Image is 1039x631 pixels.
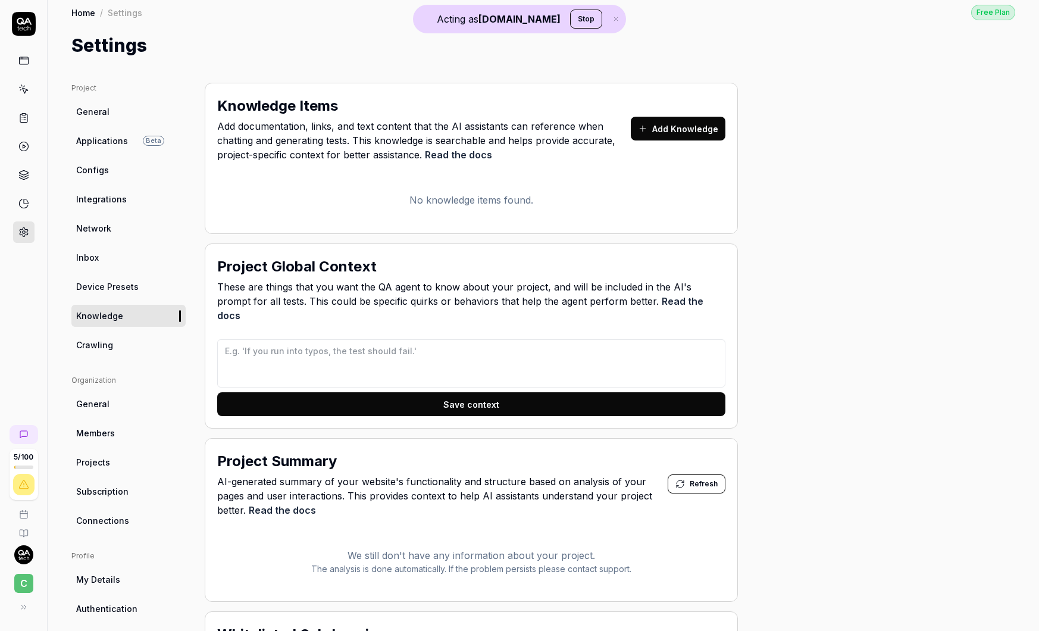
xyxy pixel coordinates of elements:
a: Inbox [71,246,186,268]
span: Refresh [690,479,718,489]
a: Subscription [71,480,186,502]
span: 5 / 100 [14,454,33,461]
a: Crawling [71,334,186,356]
span: Authentication [76,602,137,615]
div: Free Plan [971,5,1015,20]
a: Documentation [5,519,42,538]
a: Configs [71,159,186,181]
a: Authentication [71,598,186,620]
a: General [71,393,186,415]
a: Network [71,217,186,239]
span: My Details [76,573,120,586]
a: Read the docs [249,504,316,516]
span: These are things that you want the QA agent to know about your project, and will be included in t... [217,280,725,323]
div: Profile [71,551,186,561]
div: Project [71,83,186,93]
span: Configs [76,164,109,176]
a: Projects [71,451,186,473]
a: Book a call with us [5,500,42,519]
span: Network [76,222,111,235]
button: C [5,564,42,595]
a: Home [71,7,95,18]
a: Integrations [71,188,186,210]
a: Connections [71,510,186,532]
span: Subscription [76,485,129,498]
a: Device Presets [71,276,186,298]
a: New conversation [10,425,38,444]
span: General [76,398,109,410]
span: Crawling [76,339,113,351]
span: Members [76,427,115,439]
h1: Settings [71,32,147,59]
div: Settings [108,7,142,18]
p: The analysis is done automatically. If the problem persists please contact support. [217,563,725,575]
span: AI-generated summary of your website's functionality and structure based on analysis of your page... [217,474,668,517]
a: Members [71,422,186,444]
button: Add Knowledge [631,117,725,140]
a: Knowledge [71,305,186,327]
span: C [14,574,33,593]
a: Read the docs [425,149,492,161]
h2: Knowledge Items [217,95,338,117]
p: We still don't have any information about your project. [217,548,725,563]
span: Integrations [76,193,127,205]
span: Inbox [76,251,99,264]
span: Add documentation, links, and text content that the AI assistants can reference when chatting and... [217,119,631,162]
div: / [100,7,103,18]
a: My Details [71,568,186,591]
span: Projects [76,456,110,468]
a: General [71,101,186,123]
span: Device Presets [76,280,139,293]
span: General [76,105,109,118]
div: Organization [71,375,186,386]
p: No knowledge items found. [217,193,725,207]
span: Connections [76,514,129,527]
button: Save context [217,392,725,416]
h2: Project Global Context [217,256,377,277]
span: Knowledge [76,310,123,322]
h2: Project Summary [217,451,337,472]
button: Refresh [668,474,725,493]
span: Applications [76,135,128,147]
button: Stop [570,10,602,29]
span: Beta [143,136,164,146]
img: 7ccf6c19-61ad-4a6c-8811-018b02a1b829.jpg [14,545,33,564]
a: ApplicationsBeta [71,130,186,152]
button: Free Plan [971,4,1015,20]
